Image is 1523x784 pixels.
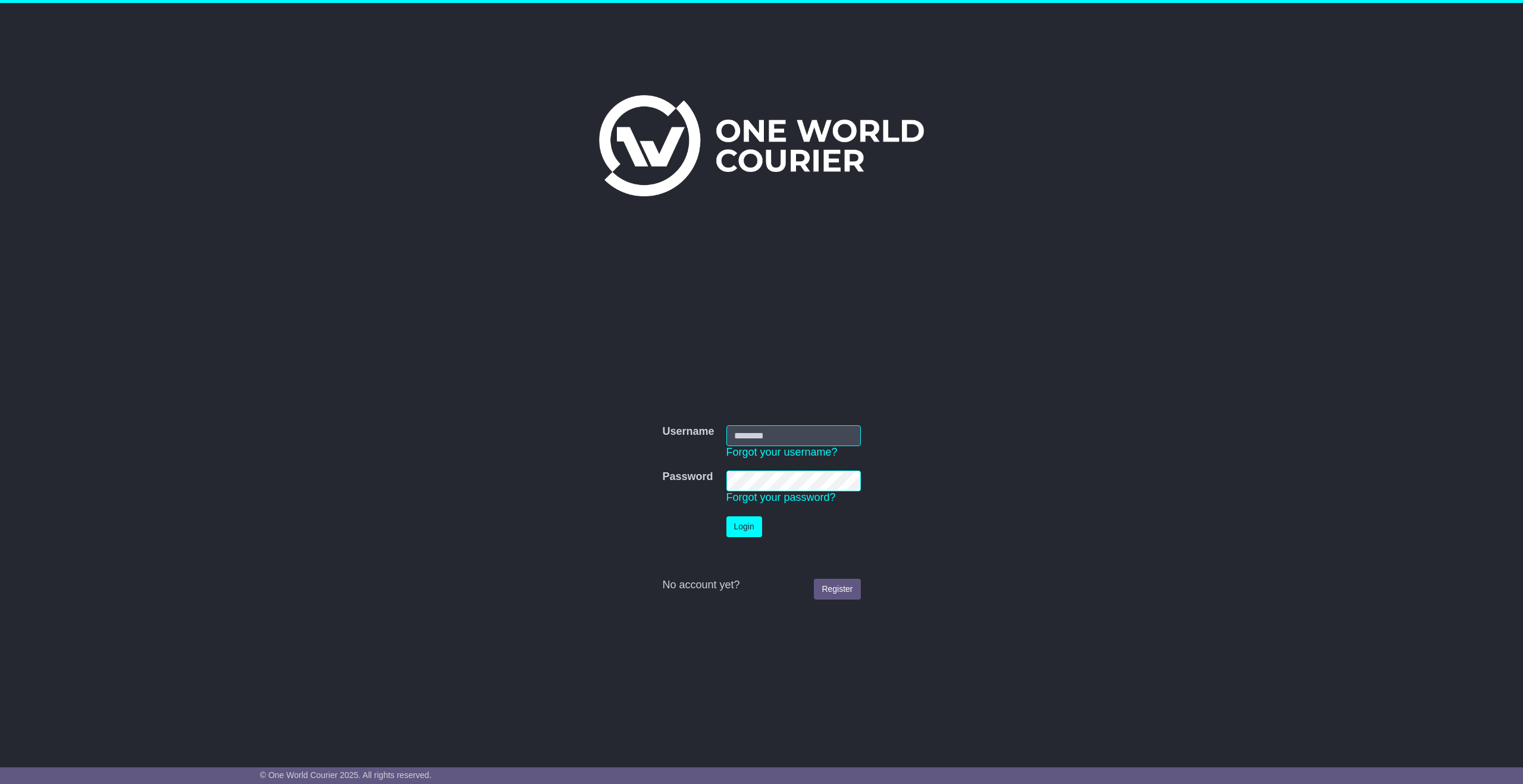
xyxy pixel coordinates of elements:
[662,425,714,438] label: Username
[726,446,838,458] a: Forgot your username?
[662,471,713,484] label: Password
[662,579,860,592] div: No account yet?
[726,516,762,537] button: Login
[814,579,860,600] a: Register
[599,95,924,196] img: One World
[726,491,836,503] a: Forgot your password?
[260,770,432,780] span: © One World Courier 2025. All rights reserved.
